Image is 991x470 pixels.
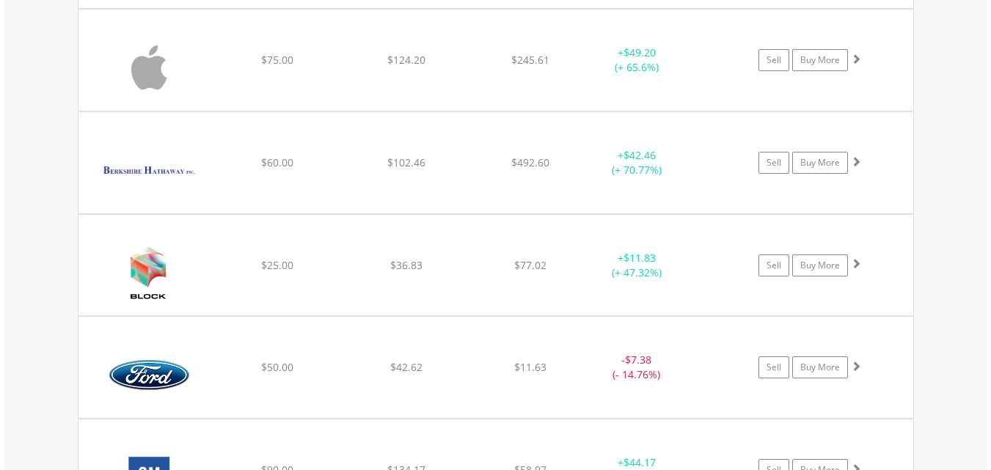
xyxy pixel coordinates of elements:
span: $42.62 [390,360,423,374]
a: Buy More [792,254,848,276]
span: $75.00 [261,53,293,67]
span: $42.46 [624,148,656,162]
span: $36.83 [390,258,423,272]
div: + (+ 47.32%) [582,251,692,280]
a: Buy More [792,356,848,378]
span: $49.20 [624,45,656,59]
div: + (+ 70.77%) [582,148,692,177]
img: EQU.US.AAPL.png [86,28,212,107]
span: $245.61 [511,53,549,67]
span: $60.00 [261,155,293,169]
div: + (+ 65.6%) [582,45,692,75]
span: $124.20 [387,53,425,67]
a: Sell [758,49,789,71]
span: $25.00 [261,258,293,272]
span: $102.46 [387,155,425,169]
span: $77.02 [514,258,546,272]
img: EQU.US.XYZ.png [86,233,212,312]
a: Sell [758,356,789,378]
img: EQU.US.F.png [86,335,212,414]
img: EQU.US.BRKB.png [86,131,212,210]
span: $11.83 [624,251,656,265]
span: $492.60 [511,155,549,169]
a: Sell [758,152,789,174]
a: Buy More [792,152,848,174]
a: Buy More [792,49,848,71]
span: $50.00 [261,360,293,374]
span: $44.17 [624,455,656,469]
span: $7.38 [625,353,651,367]
a: Sell [758,254,789,276]
span: $11.63 [514,360,546,374]
div: - (- 14.76%) [582,353,692,382]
